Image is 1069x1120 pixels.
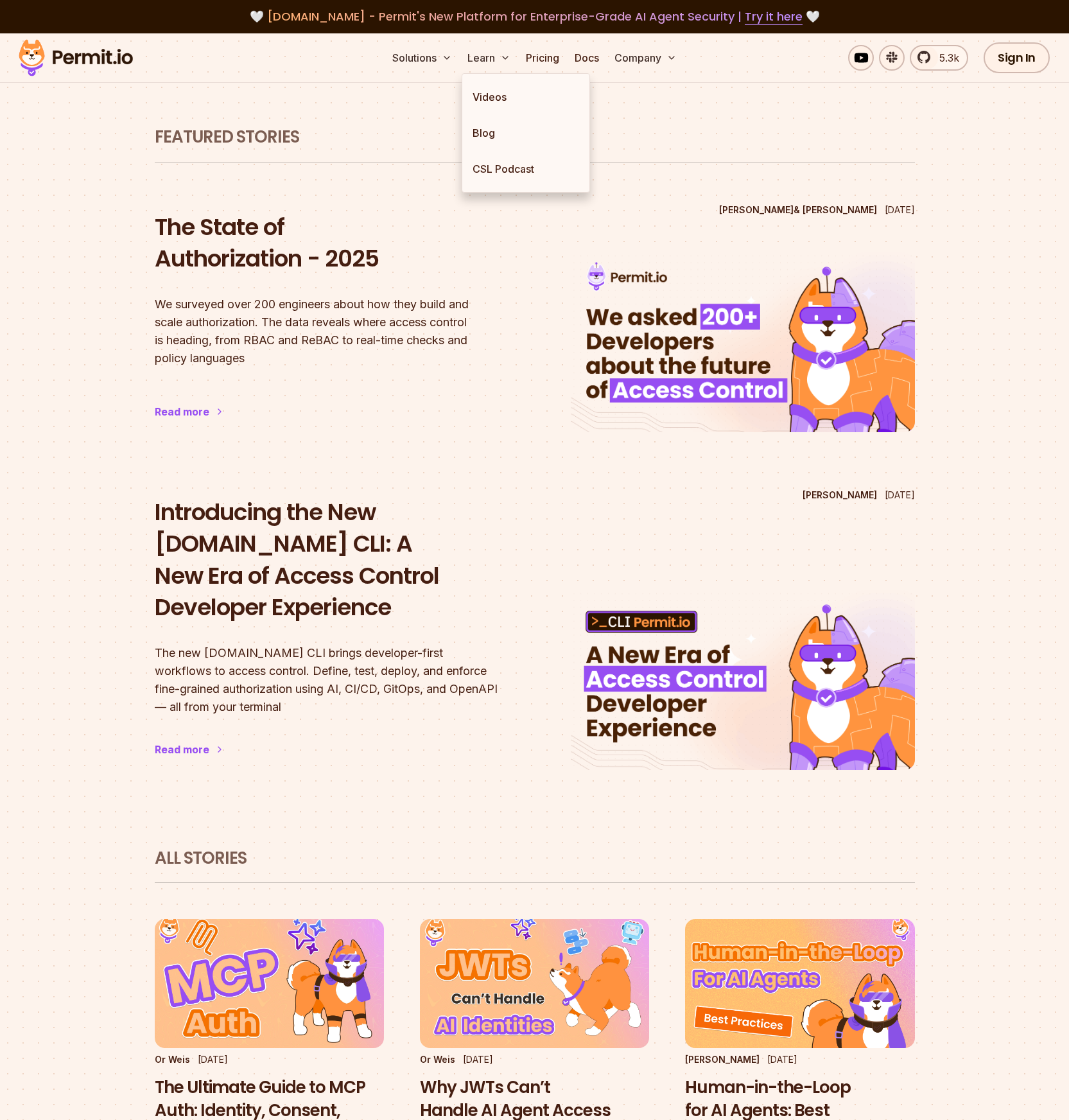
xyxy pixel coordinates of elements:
[685,1053,760,1066] p: [PERSON_NAME]
[719,204,877,216] p: [PERSON_NAME] & [PERSON_NAME]
[155,496,499,624] h2: Introducing the New [DOMAIN_NAME] CLI: A New Era of Access Control Developer Experience
[155,919,384,1048] img: The Ultimate Guide to MCP Auth: Identity, Consent, and Agent Security
[803,489,877,502] p: [PERSON_NAME]
[609,45,682,71] button: Company
[155,847,915,870] h2: All Stories
[885,204,915,215] time: [DATE]
[462,115,589,151] a: Blog
[571,252,915,432] img: The State of Authorization - 2025
[155,644,499,716] p: The new [DOMAIN_NAME] CLI brings developer-first workflows to access control. Define, test, deplo...
[155,198,915,458] a: The State of Authorization - 2025[PERSON_NAME]& [PERSON_NAME][DATE]The State of Authorization - 2...
[463,1054,493,1065] time: [DATE]
[932,50,959,66] span: 5.3k
[155,484,915,796] a: Introducing the New Permit.io CLI: A New Era of Access Control Developer Experience[PERSON_NAME][...
[571,590,915,770] img: Introducing the New Permit.io CLI: A New Era of Access Control Developer Experience
[387,45,457,71] button: Solutions
[462,151,589,187] a: CSL Podcast
[521,45,564,71] a: Pricing
[155,1053,190,1066] p: Or Weis
[420,919,649,1048] img: Why JWTs Can’t Handle AI Agent Access
[462,45,516,71] button: Learn
[198,1054,228,1065] time: [DATE]
[462,79,589,115] a: Videos
[767,1054,797,1065] time: [DATE]
[155,126,915,149] h1: Featured Stories
[155,211,499,275] h2: The State of Authorization - 2025
[13,36,139,80] img: Permit logo
[685,919,914,1048] img: Human-in-the-Loop for AI Agents: Best Practices, Frameworks, Use Cases, and Demo
[31,8,1038,26] div: 🤍 🤍
[155,295,499,367] p: We surveyed over 200 engineers about how they build and scale authorization. The data reveals whe...
[267,8,803,24] span: [DOMAIN_NAME] - Permit's New Platform for Enterprise-Grade AI Agent Security |
[910,45,968,71] a: 5.3k
[745,8,803,25] a: Try it here
[984,42,1050,73] a: Sign In
[569,45,604,71] a: Docs
[155,742,209,757] div: Read more
[885,489,915,500] time: [DATE]
[155,404,209,419] div: Read more
[420,1053,455,1066] p: Or Weis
